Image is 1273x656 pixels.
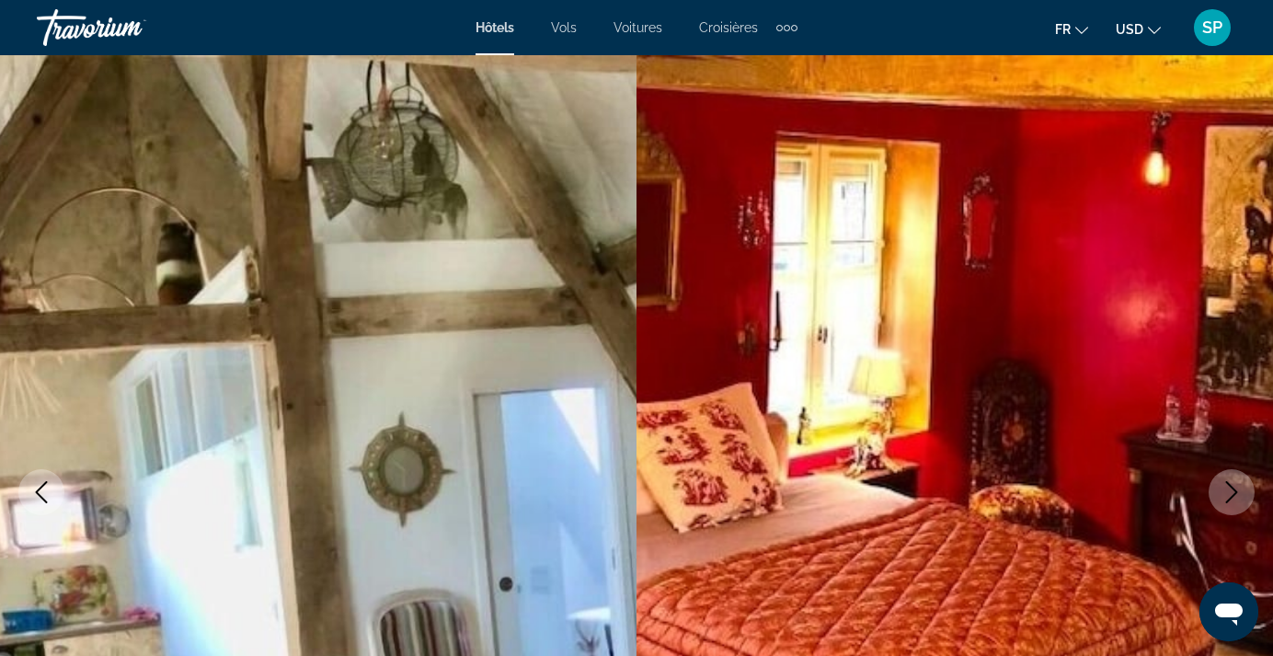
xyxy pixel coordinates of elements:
[1188,8,1236,47] button: User Menu
[476,20,514,35] a: Hôtels
[1116,16,1161,42] button: Change currency
[1202,18,1222,37] span: SP
[614,20,662,35] a: Voitures
[1055,16,1088,42] button: Change language
[551,20,577,35] a: Vols
[699,20,758,35] a: Croisières
[37,4,221,52] a: Travorium
[1209,469,1255,515] button: Next image
[1055,22,1071,37] span: fr
[18,469,64,515] button: Previous image
[776,13,797,42] button: Extra navigation items
[1116,22,1143,37] span: USD
[1199,582,1258,641] iframe: Bouton de lancement de la fenêtre de messagerie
